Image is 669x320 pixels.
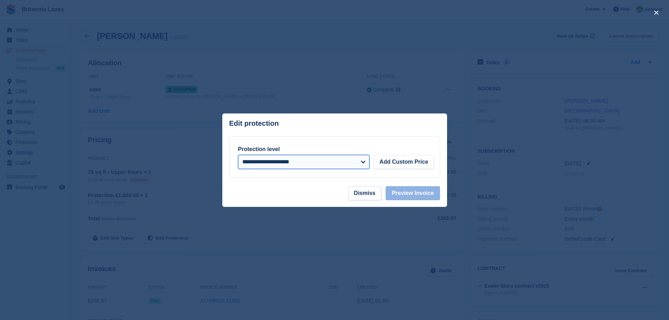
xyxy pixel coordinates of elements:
[386,186,440,200] button: Preview Invoice
[229,119,279,128] p: Edit protection
[651,7,662,18] button: close
[238,146,280,152] label: Protection level
[348,186,381,200] button: Dismiss
[374,155,434,169] button: Add Custom Price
